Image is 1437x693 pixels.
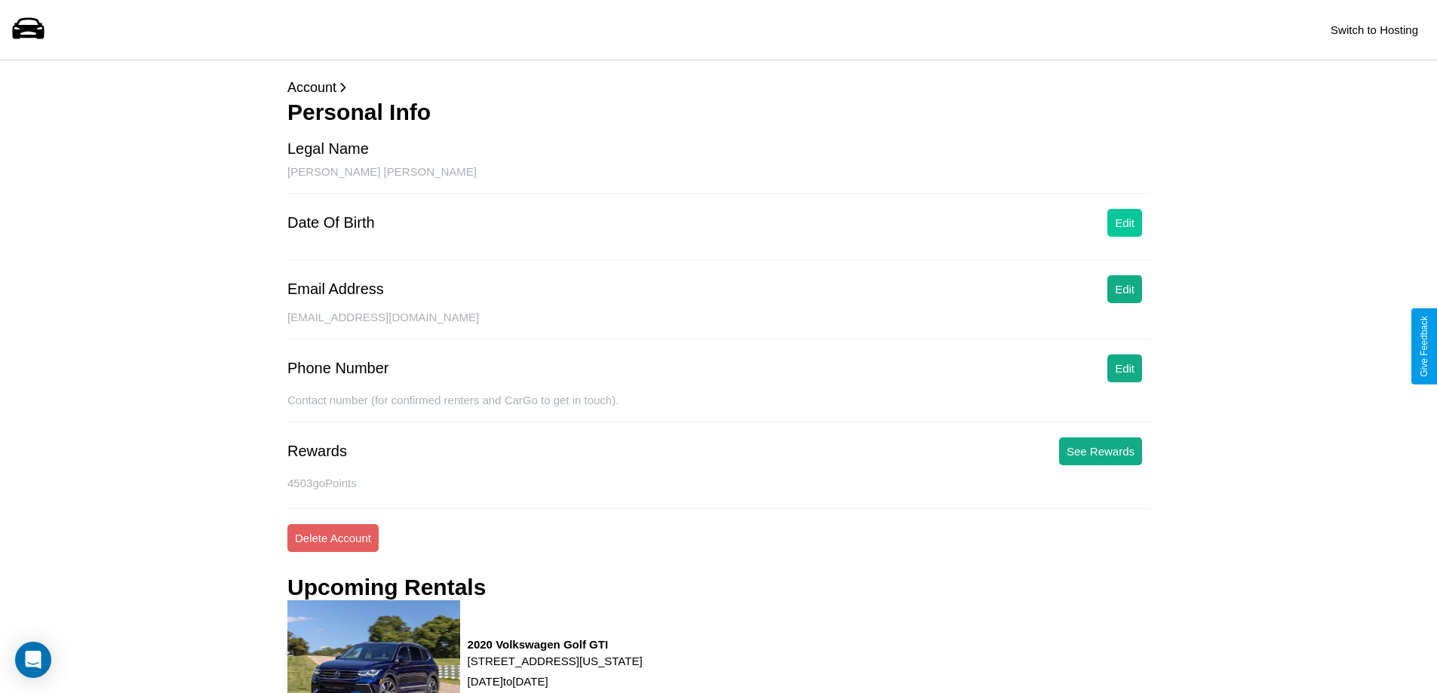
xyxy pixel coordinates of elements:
div: [EMAIL_ADDRESS][DOMAIN_NAME] [287,311,1150,339]
button: Edit [1107,209,1142,237]
div: Phone Number [287,360,389,377]
div: Date Of Birth [287,214,375,232]
p: Account [287,75,1150,100]
h3: 2020 Volkswagen Golf GTI [468,638,643,651]
h3: Upcoming Rentals [287,575,486,600]
button: Edit [1107,275,1142,303]
button: Switch to Hosting [1323,16,1426,44]
div: Open Intercom Messenger [15,642,51,678]
h3: Personal Info [287,100,1150,125]
div: Contact number (for confirmed renters and CarGo to get in touch). [287,394,1150,422]
p: [STREET_ADDRESS][US_STATE] [468,651,643,671]
button: See Rewards [1059,437,1142,465]
p: 4503 goPoints [287,473,1150,493]
div: [PERSON_NAME] [PERSON_NAME] [287,165,1150,194]
div: Legal Name [287,140,369,158]
p: [DATE] to [DATE] [468,671,643,691]
div: Email Address [287,281,384,298]
button: Edit [1107,354,1142,382]
div: Rewards [287,443,347,460]
div: Give Feedback [1419,316,1429,377]
button: Delete Account [287,524,379,552]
